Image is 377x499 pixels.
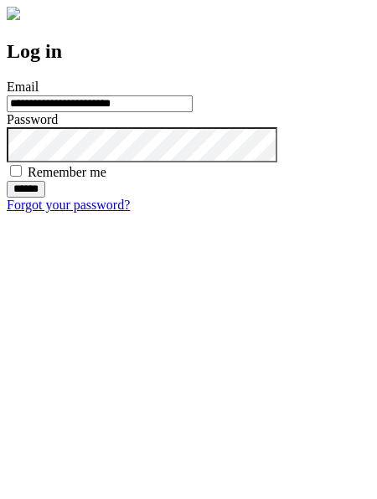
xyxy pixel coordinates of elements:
[7,80,39,94] label: Email
[7,40,370,63] h2: Log in
[7,198,130,212] a: Forgot your password?
[7,112,58,126] label: Password
[28,165,106,179] label: Remember me
[7,7,20,20] img: logo-4e3dc11c47720685a147b03b5a06dd966a58ff35d612b21f08c02c0306f2b779.png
